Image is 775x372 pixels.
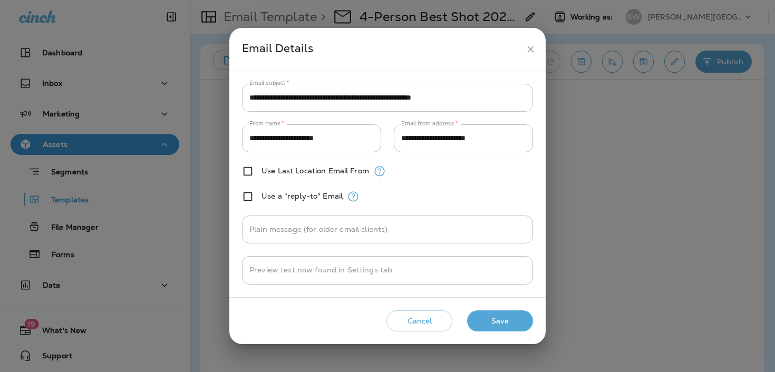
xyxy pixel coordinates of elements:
button: Save [467,310,533,332]
div: Email Details [242,40,521,59]
label: Use Last Location Email From [261,167,369,175]
button: Cancel [386,310,452,332]
label: Email from address [401,120,458,128]
label: Email subject [249,79,289,87]
button: close [521,40,540,59]
label: Use a "reply-to" Email [261,192,343,200]
label: From name [249,120,284,128]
